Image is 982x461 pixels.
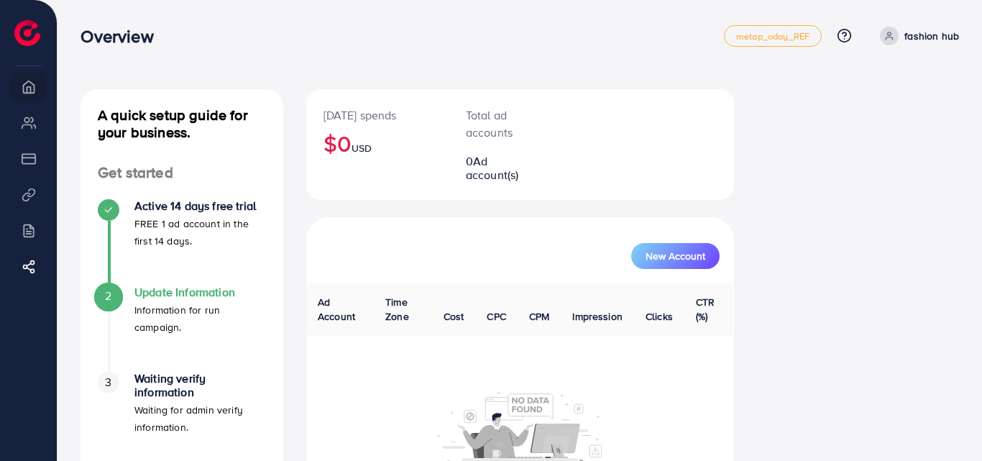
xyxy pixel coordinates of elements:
p: Total ad accounts [466,106,538,141]
h4: Get started [81,164,283,182]
span: Clicks [646,309,673,324]
a: metap_oday_REF [724,25,822,47]
span: USD [352,141,372,155]
h4: Update Information [134,286,266,299]
a: fashion hub [874,27,959,45]
li: Update Information [81,286,283,372]
span: Impression [572,309,623,324]
span: CTR (%) [696,295,715,324]
span: New Account [646,251,705,261]
p: Information for run campaign. [134,301,266,336]
span: Ad Account [318,295,355,324]
p: FREE 1 ad account in the first 14 days. [134,215,266,250]
li: Active 14 days free trial [81,199,283,286]
span: Cost [444,309,464,324]
span: Ad account(s) [466,153,519,183]
h4: Waiting verify information [134,372,266,399]
h3: Overview [81,26,165,47]
span: CPM [529,309,549,324]
p: fashion hub [904,27,959,45]
span: metap_oday_REF [736,32,809,41]
h4: Active 14 days free trial [134,199,266,213]
span: CPC [487,309,505,324]
span: 3 [105,374,111,391]
button: New Account [631,243,720,269]
p: [DATE] spends [323,106,431,124]
span: 2 [105,288,111,304]
li: Waiting verify information [81,372,283,458]
span: Time Zone [385,295,409,324]
img: logo [14,20,40,46]
h2: $0 [323,129,431,157]
h4: A quick setup guide for your business. [81,106,283,141]
h2: 0 [466,155,538,182]
p: Waiting for admin verify information. [134,401,266,436]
